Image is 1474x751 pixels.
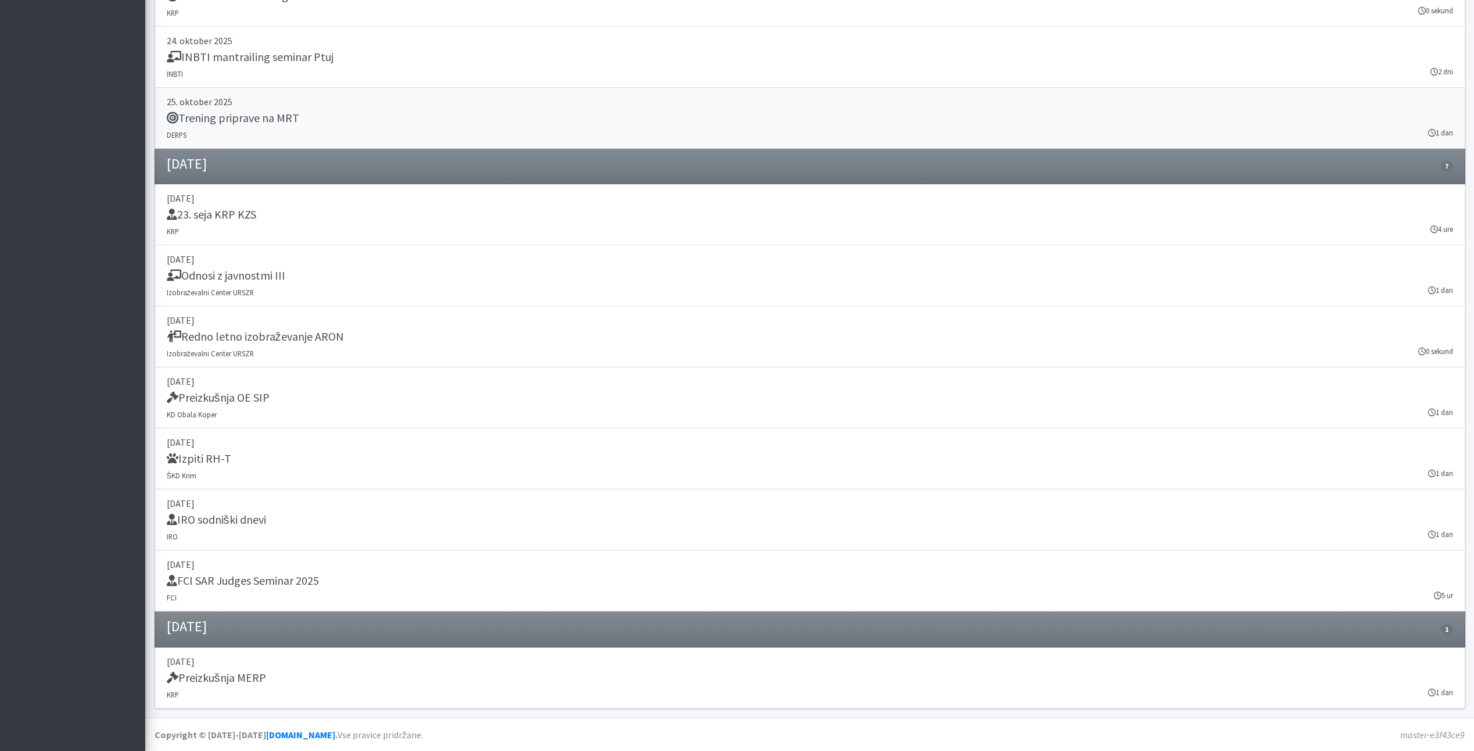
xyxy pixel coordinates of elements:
h5: Trening priprave na MRT [167,111,299,125]
p: [DATE] [167,252,1453,266]
a: [DATE] FCI SAR Judges Seminar 2025 FCI 5 ur [155,550,1465,611]
a: 25. oktober 2025 Trening priprave na MRT DERPS 1 dan [155,88,1465,149]
em: master-e3f43ce9 [1400,729,1465,741]
small: INBTI [167,69,183,78]
small: 5 ur [1434,590,1453,601]
small: DERPS [167,130,187,140]
small: IRO [167,532,178,541]
h5: Izpiti RH-T [167,452,231,466]
small: KD Obala Koper [167,410,217,419]
span: 7 [1441,161,1453,171]
small: Izobraževalni Center URSZR [167,349,254,358]
h5: INBTI mantrailing seminar Ptuj [167,50,333,64]
small: KRP [167,8,179,17]
a: [DATE] Redno letno izobraževanje ARON Izobraževalni Center URSZR 0 sekund [155,306,1465,367]
small: FCI [167,593,177,602]
p: [DATE] [167,435,1453,449]
small: 1 dan [1428,285,1453,296]
small: ŠKD Krim [167,471,197,480]
a: [DATE] IRO sodniški dnevi IRO 1 dan [155,489,1465,550]
p: 24. oktober 2025 [167,34,1453,48]
small: 1 dan [1428,127,1453,138]
h5: FCI SAR Judges Seminar 2025 [167,574,319,588]
h4: [DATE] [167,156,207,173]
h5: Redno letno izobraževanje ARON [167,330,344,344]
a: 24. oktober 2025 INBTI mantrailing seminar Ptuj INBTI 2 dni [155,27,1465,88]
small: 1 dan [1428,687,1453,698]
footer: Vse pravice pridržane. [145,718,1474,751]
a: [DATE] 23. seja KRP KZS KRP 4 ure [155,184,1465,245]
small: 0 sekund [1418,5,1453,16]
h5: 23. seja KRP KZS [167,208,256,221]
small: 4 ure [1430,224,1453,235]
h5: Odnosi z javnostmi III [167,269,285,282]
p: [DATE] [167,313,1453,327]
p: [DATE] [167,374,1453,388]
small: 0 sekund [1418,346,1453,357]
a: [DATE] Preizkušnja MERP KRP 1 dan [155,648,1465,709]
small: 1 dan [1428,407,1453,418]
h5: Preizkušnja MERP [167,671,266,685]
p: [DATE] [167,557,1453,571]
span: 1 [1441,624,1453,635]
small: 2 dni [1430,66,1453,77]
small: KRP [167,227,179,236]
p: [DATE] [167,191,1453,205]
p: [DATE] [167,496,1453,510]
h5: Preizkušnja OE SIP [167,391,270,405]
h5: IRO sodniški dnevi [167,513,266,527]
small: Izobraževalni Center URSZR [167,288,254,297]
p: 25. oktober 2025 [167,95,1453,109]
a: [DATE] Izpiti RH-T ŠKD Krim 1 dan [155,428,1465,489]
strong: Copyright © [DATE]-[DATE] . [155,729,338,741]
h4: [DATE] [167,618,207,635]
small: KRP [167,690,179,699]
p: [DATE] [167,655,1453,668]
a: [DATE] Odnosi z javnostmi III Izobraževalni Center URSZR 1 dan [155,245,1465,306]
small: 1 dan [1428,468,1453,479]
a: [DATE] Preizkušnja OE SIP KD Obala Koper 1 dan [155,367,1465,428]
a: [DOMAIN_NAME] [266,729,335,741]
small: 1 dan [1428,529,1453,540]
